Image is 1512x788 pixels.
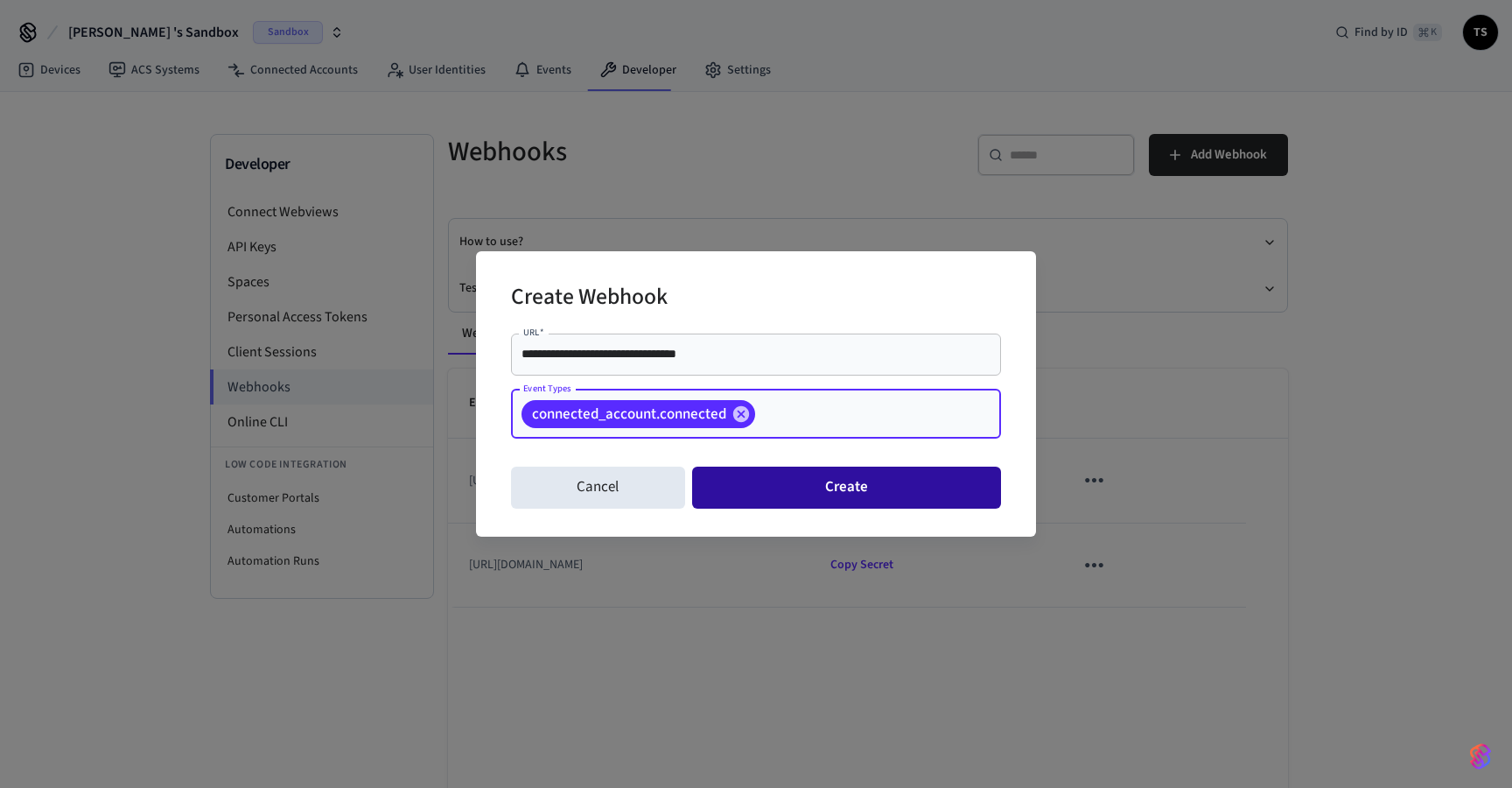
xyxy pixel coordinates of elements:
button: Create [692,467,1001,509]
label: URL [523,326,543,339]
span: connected_account.connected [521,405,737,423]
h2: Create Webhook [511,272,668,326]
button: Cancel [511,467,685,509]
img: SeamLogoGradient.69752ec5.svg [1470,742,1491,770]
div: connected_account.connected [521,400,755,428]
label: Event Types [523,382,571,395]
